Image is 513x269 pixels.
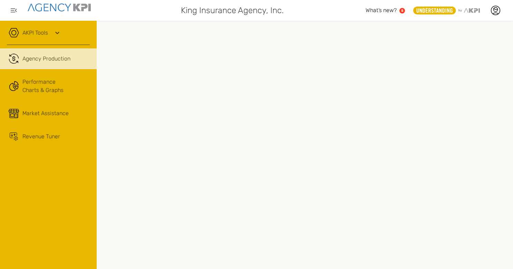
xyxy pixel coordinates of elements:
[28,3,91,11] img: agencykpi-logo-550x69-2d9e3fa8.png
[401,9,403,12] text: 5
[366,7,397,13] span: What’s new?
[22,109,69,118] div: Market Assistance
[22,29,48,37] a: AKPI Tools
[22,132,60,141] div: Revenue Tuner
[22,55,70,63] div: Agency Production
[399,8,405,13] a: 5
[181,4,284,17] span: King Insurance Agency, Inc.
